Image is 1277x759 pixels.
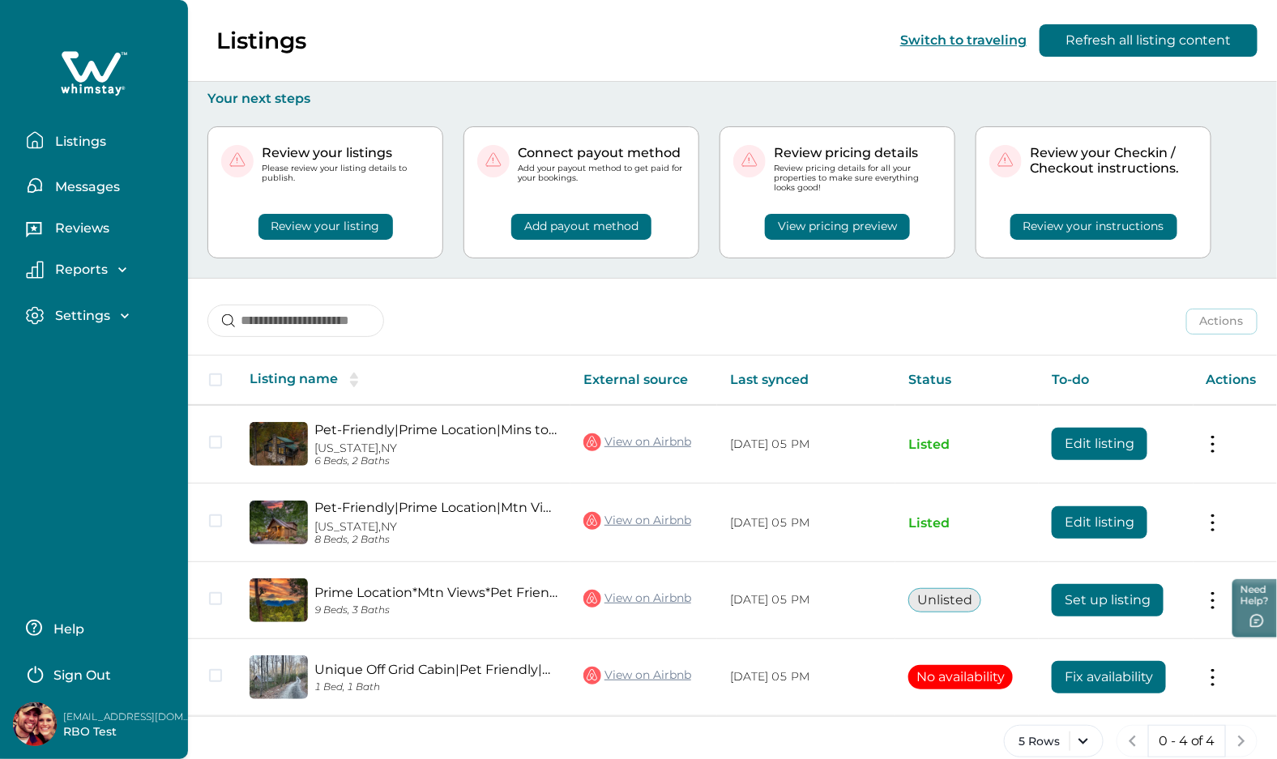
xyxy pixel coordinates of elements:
img: propertyImage_Unique Off Grid Cabin|Pet Friendly|Secluded [250,655,308,699]
button: 0 - 4 of 4 [1148,725,1226,757]
p: 8 Beds, 2 Baths [314,534,557,546]
p: [DATE] 05 PM [730,669,882,685]
p: [US_STATE], NY [314,520,557,534]
p: Reports [50,262,108,278]
button: Edit listing [1052,506,1147,539]
p: [DATE] 05 PM [730,515,882,531]
button: Reviews [26,215,175,247]
p: Listed [908,515,1026,531]
button: View pricing preview [765,214,910,240]
button: Fix availability [1052,661,1166,693]
button: Refresh all listing content [1040,24,1258,57]
p: Reviews [50,220,109,237]
p: Listings [216,27,306,54]
p: 1 Bed, 1 Bath [314,681,557,693]
button: Messages [26,169,175,202]
button: sorting [338,372,370,388]
th: External source [570,356,717,405]
th: Last synced [717,356,895,405]
p: Review pricing details for all your properties to make sure everything looks good! [774,164,942,194]
th: Actions [1194,356,1277,405]
p: 9 Beds, 3 Baths [314,604,557,616]
p: Review your listings [262,145,429,161]
button: Edit listing [1052,428,1147,460]
button: No availability [908,665,1013,689]
button: Switch to traveling [900,32,1027,48]
p: Sign Out [53,667,111,684]
p: Your next steps [207,91,1258,107]
p: [DATE] 05 PM [730,592,882,608]
a: Pet-Friendly|Prime Location|Mtn Views|Hot Tub [314,500,557,515]
a: View on Airbnb [583,432,691,453]
th: Status [895,356,1039,405]
p: Review pricing details [774,145,942,161]
p: Messages [50,179,120,195]
button: Listings [26,124,175,156]
a: View on Airbnb [583,510,691,531]
p: Add your payout method to get paid for your bookings. [518,164,685,183]
button: previous page [1117,725,1149,757]
button: Reports [26,261,175,279]
button: Unlisted [908,588,981,612]
button: Add payout method [511,214,651,240]
button: Set up listing [1052,584,1164,616]
a: View on Airbnb [583,665,691,686]
a: Prime Location*Mtn Views*Pet Friendly*Hot tub [314,585,557,600]
a: View on Airbnb [583,588,691,609]
button: next page [1225,725,1258,757]
p: 0 - 4 of 4 [1159,733,1215,749]
button: Settings [26,306,175,325]
p: [US_STATE], NY [314,441,557,455]
button: Actions [1186,309,1258,335]
img: Whimstay Host [13,702,57,746]
p: Help [49,621,84,637]
p: Review your Checkin / Checkout instructions. [1030,145,1198,177]
img: propertyImage_Pet-Friendly|Prime Location|Mins to Pkwy|Hot tub [250,422,308,466]
a: Pet-Friendly|Prime Location|Mins to [GEOGRAPHIC_DATA]|Hot tub [314,422,557,437]
img: propertyImage_Pet-Friendly|Prime Location|Mtn Views|Hot Tub [250,501,308,544]
th: To-do [1039,356,1193,405]
p: Listed [908,437,1026,453]
th: Listing name [237,356,570,405]
button: Review your instructions [1010,214,1177,240]
p: Listings [50,134,106,150]
p: Settings [50,308,110,324]
a: Unique Off Grid Cabin|Pet Friendly|Secluded [314,662,557,677]
p: Please review your listing details to publish. [262,164,429,183]
p: [DATE] 05 PM [730,437,882,453]
button: Help [26,612,169,644]
button: Review your listing [258,214,393,240]
img: propertyImage_Prime Location*Mtn Views*Pet Friendly*Hot tub [250,578,308,622]
p: 6 Beds, 2 Baths [314,455,557,467]
p: Connect payout method [518,145,685,161]
p: RBO Test [63,724,193,740]
p: [EMAIL_ADDRESS][DOMAIN_NAME] [63,709,193,725]
button: 5 Rows [1004,725,1104,757]
button: Sign Out [26,657,169,689]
